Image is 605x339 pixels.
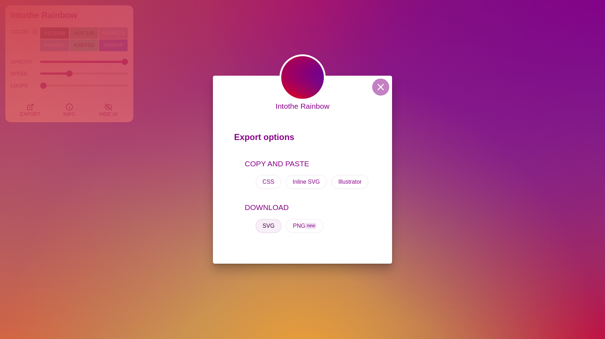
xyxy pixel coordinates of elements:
p: DOWNLOAD [245,202,371,213]
p: Export options [234,129,371,149]
button: SVG [256,219,282,233]
p: COPY AND PASTE [245,158,371,169]
button: Inline SVG [285,175,327,189]
p: Intothe Rainbow [275,101,330,112]
button: Illustrator [331,175,369,189]
span: new [305,223,316,229]
img: animated gradient that changes to each color of the rainbow [279,54,326,101]
button: PNGnew [286,219,323,233]
button: CSS [256,175,282,189]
